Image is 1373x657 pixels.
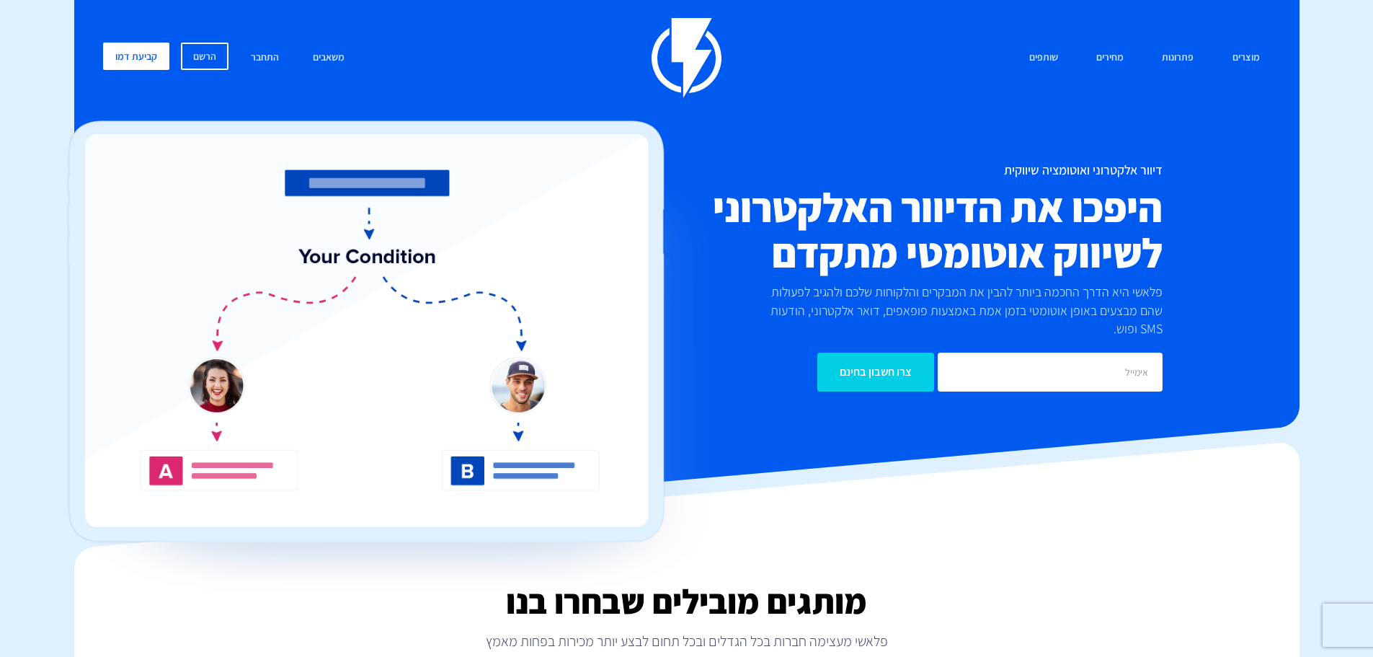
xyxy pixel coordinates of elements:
h2: היפכו את הדיוור האלקטרוני לשיווק אוטומטי מתקדם [600,185,1163,275]
a: שותפים [1018,43,1069,74]
a: התחבר [240,43,290,74]
a: מוצרים [1222,43,1271,74]
p: פלאשי היא הדרך החכמה ביותר להבין את המבקרים והלקוחות שלכם ולהגיב לפעולות שהם מבצעים באופן אוטומטי... [746,283,1163,338]
input: צרו חשבון בחינם [817,353,934,392]
h2: מותגים מובילים שבחרו בנו [74,583,1299,620]
a: מחירים [1085,43,1134,74]
a: הרשם [181,43,228,70]
input: אימייל [938,353,1163,392]
a: משאבים [302,43,355,74]
a: פתרונות [1151,43,1204,74]
h1: דיוור אלקטרוני ואוטומציה שיווקית [600,163,1163,177]
a: קביעת דמו [103,43,169,70]
p: פלאשי מעצימה חברות בכל הגדלים ובכל תחום לבצע יותר מכירות בפחות מאמץ [74,631,1299,651]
